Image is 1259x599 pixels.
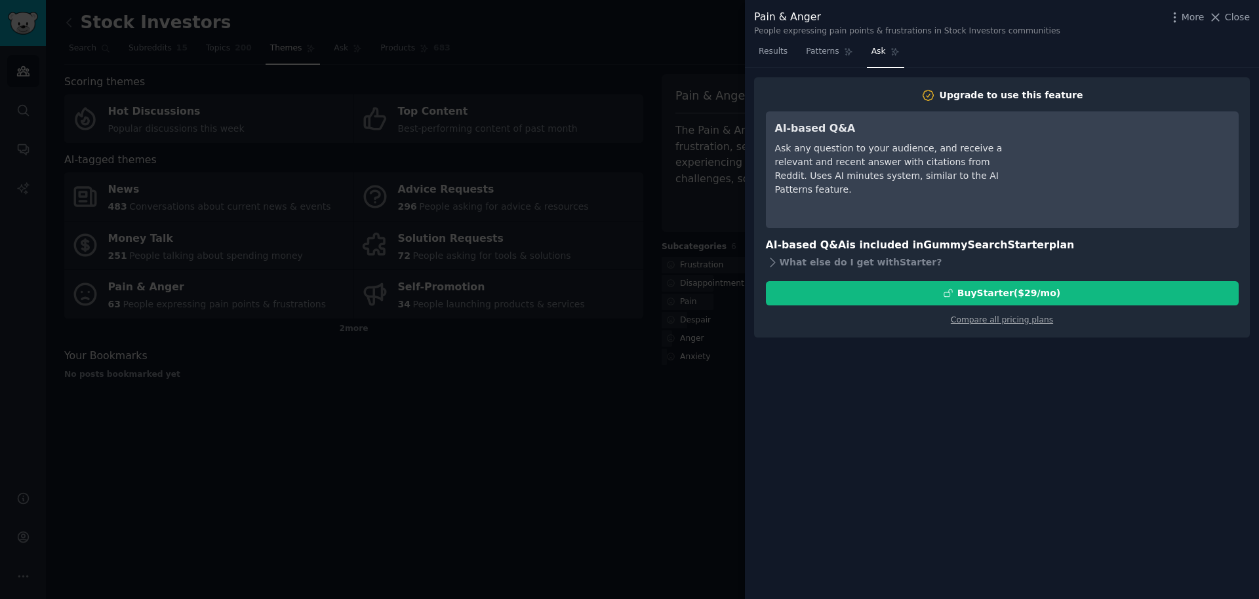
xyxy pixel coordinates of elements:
a: Patterns [801,41,857,68]
span: More [1182,10,1205,24]
a: Results [754,41,792,68]
a: Ask [867,41,904,68]
h3: AI-based Q&A is included in plan [766,237,1239,254]
div: Pain & Anger [754,9,1060,26]
div: People expressing pain points & frustrations in Stock Investors communities [754,26,1060,37]
span: Ask [871,46,886,58]
button: More [1168,10,1205,24]
span: Results [759,46,788,58]
div: Upgrade to use this feature [940,88,1083,102]
button: Close [1209,10,1250,24]
button: BuyStarter($29/mo) [766,281,1239,305]
div: What else do I get with Starter ? [766,254,1239,272]
div: Buy Starter ($ 29 /mo ) [957,286,1060,300]
h3: AI-based Q&A [775,121,1014,137]
span: Patterns [806,46,839,58]
span: Close [1225,10,1250,24]
a: Compare all pricing plans [951,315,1053,324]
span: GummySearch Starter [923,239,1049,251]
div: Ask any question to your audience, and receive a relevant and recent answer with citations from R... [775,142,1014,197]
